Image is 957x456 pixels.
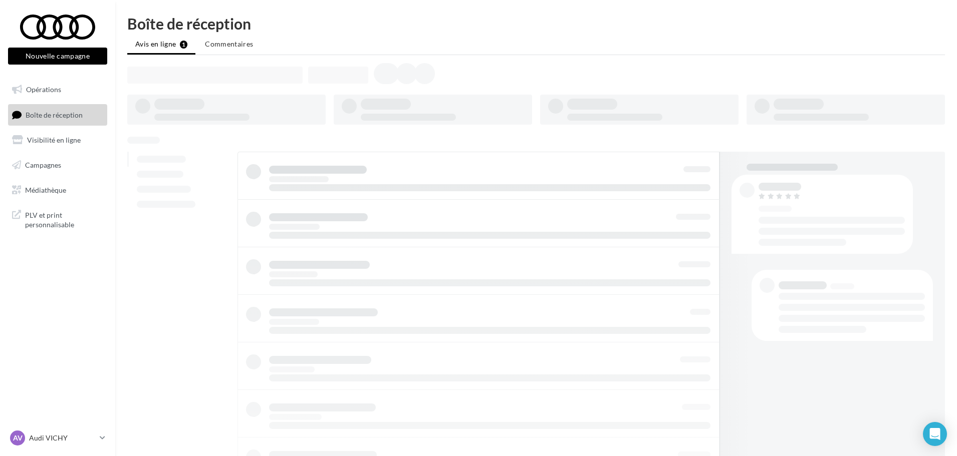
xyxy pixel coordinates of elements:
[29,433,96,443] p: Audi VICHY
[13,433,23,443] span: AV
[6,180,109,201] a: Médiathèque
[25,185,66,194] span: Médiathèque
[6,79,109,100] a: Opérations
[6,204,109,234] a: PLV et print personnalisable
[6,104,109,126] a: Boîte de réception
[205,40,253,48] span: Commentaires
[26,85,61,94] span: Opérations
[26,110,83,119] span: Boîte de réception
[923,422,947,446] div: Open Intercom Messenger
[8,48,107,65] button: Nouvelle campagne
[27,136,81,144] span: Visibilité en ligne
[6,155,109,176] a: Campagnes
[25,208,103,230] span: PLV et print personnalisable
[6,130,109,151] a: Visibilité en ligne
[8,428,107,447] a: AV Audi VICHY
[127,16,945,31] div: Boîte de réception
[25,161,61,169] span: Campagnes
